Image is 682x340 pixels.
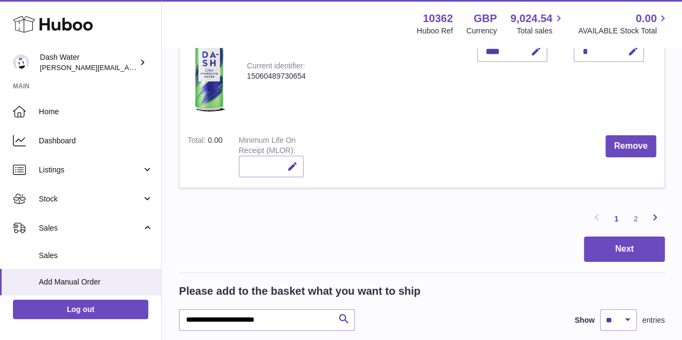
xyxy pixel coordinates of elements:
[575,315,595,325] label: Show
[13,300,148,319] a: Log out
[39,194,142,204] span: Stock
[642,315,665,325] span: entries
[247,61,305,73] div: Current identifier
[40,52,137,73] div: Dash Water
[511,11,553,26] span: 9,024.54
[417,26,453,36] div: Huboo Ref
[607,209,626,228] a: 1
[239,136,296,157] label: Minimum Life On Receipt (MLOR)
[40,63,216,72] span: [PERSON_NAME][EMAIL_ADDRESS][DOMAIN_NAME]
[39,223,142,233] span: Sales
[208,136,222,144] span: 0.00
[511,11,565,36] a: 9,024.54 Total sales
[636,11,657,26] span: 0.00
[584,237,665,262] button: Next
[423,11,453,26] strong: 10362
[39,107,153,117] span: Home
[473,11,497,26] strong: GBP
[39,136,153,146] span: Dashboard
[314,23,469,128] td: 12x Lime Flavoured Sparkling Water 330ml can
[466,26,497,36] div: Currency
[39,277,153,287] span: Add Manual Order
[39,165,142,175] span: Listings
[179,284,421,299] h2: Please add to the basket what you want to ship
[188,31,231,117] img: 12x Lime Flavoured Sparkling Water 330ml can
[39,251,153,261] span: Sales
[247,71,306,81] div: 15060489730654
[13,54,29,71] img: james@dash-water.com
[626,209,645,228] a: 2
[188,136,208,147] label: Total
[578,11,669,36] a: 0.00 AVAILABLE Stock Total
[605,135,656,157] button: Remove
[578,26,669,36] span: AVAILABLE Stock Total
[516,26,564,36] span: Total sales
